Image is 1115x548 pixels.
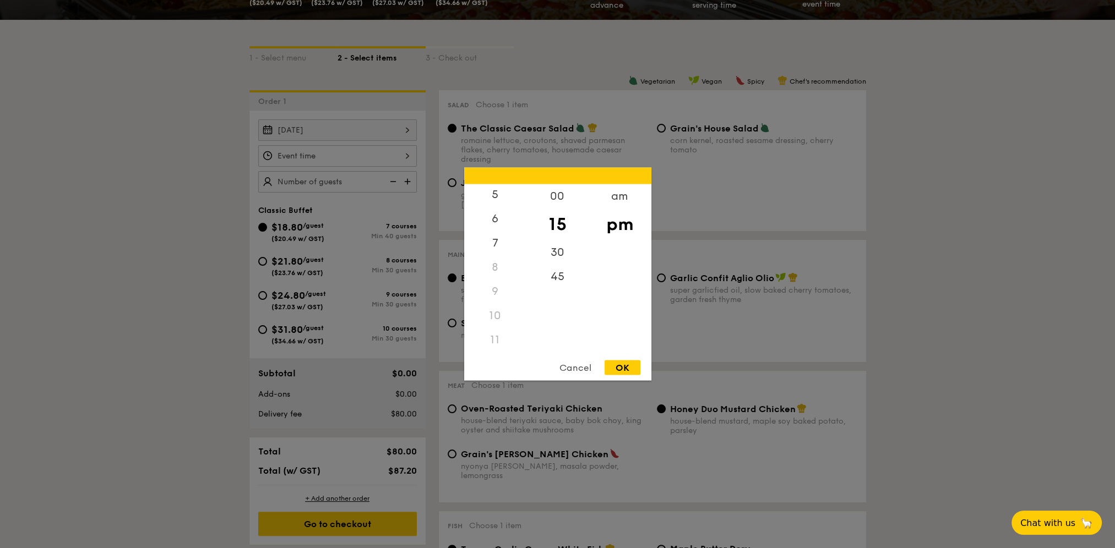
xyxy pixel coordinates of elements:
span: Chat with us [1020,518,1075,528]
div: 30 [526,240,589,265]
div: 9 [464,280,526,304]
div: pm [589,209,651,240]
span: 🦙 [1080,517,1093,529]
div: 8 [464,255,526,280]
div: 7 [464,231,526,255]
button: Chat with us🦙 [1011,511,1102,535]
div: 10 [464,304,526,328]
div: 5 [464,183,526,207]
div: Cancel [548,360,602,375]
div: 45 [526,265,589,289]
div: 6 [464,207,526,231]
div: am [589,184,651,209]
div: 15 [526,209,589,240]
div: 00 [526,184,589,209]
div: 11 [464,328,526,352]
div: OK [605,360,640,375]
